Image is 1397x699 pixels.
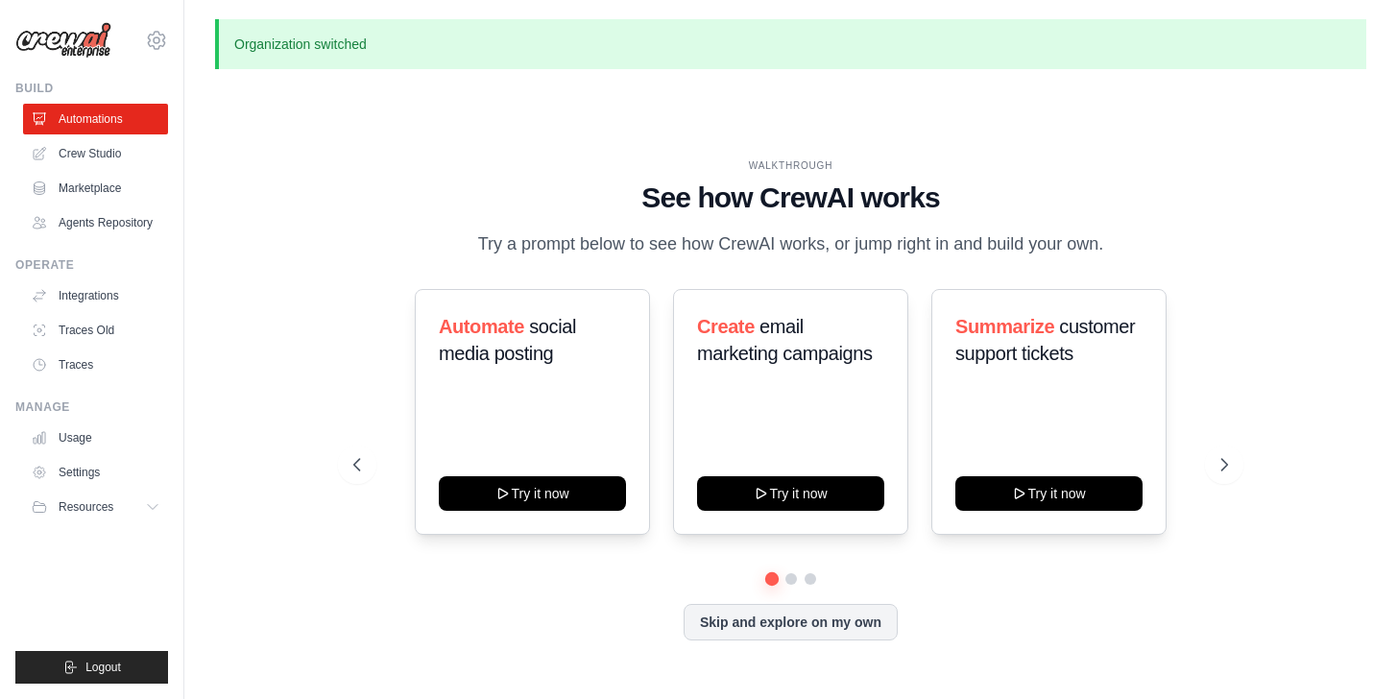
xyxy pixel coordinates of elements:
[23,457,168,488] a: Settings
[59,499,113,515] span: Resources
[439,316,524,337] span: Automate
[23,492,168,522] button: Resources
[23,349,168,380] a: Traces
[23,422,168,453] a: Usage
[15,81,168,96] div: Build
[15,651,168,684] button: Logout
[469,230,1114,258] p: Try a prompt below to see how CrewAI works, or jump right in and build your own.
[955,476,1143,511] button: Try it now
[85,660,121,675] span: Logout
[439,316,576,364] span: social media posting
[439,476,626,511] button: Try it now
[15,257,168,273] div: Operate
[15,399,168,415] div: Manage
[23,173,168,204] a: Marketplace
[23,104,168,134] a: Automations
[684,604,898,640] button: Skip and explore on my own
[23,138,168,169] a: Crew Studio
[353,158,1228,173] div: WALKTHROUGH
[697,316,755,337] span: Create
[15,22,111,59] img: Logo
[697,316,873,364] span: email marketing campaigns
[955,316,1054,337] span: Summarize
[215,19,1366,69] p: Organization switched
[23,315,168,346] a: Traces Old
[697,476,884,511] button: Try it now
[23,280,168,311] a: Integrations
[353,181,1228,215] h1: See how CrewAI works
[23,207,168,238] a: Agents Repository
